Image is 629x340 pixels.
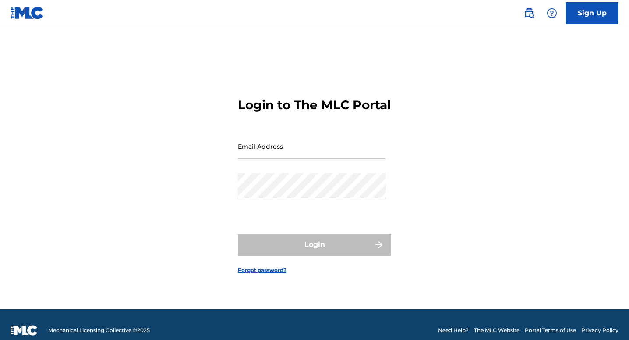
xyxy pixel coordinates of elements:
a: Privacy Policy [581,326,618,334]
img: MLC Logo [11,7,44,19]
a: Public Search [520,4,538,22]
div: Help [543,4,561,22]
a: Sign Up [566,2,618,24]
img: search [524,8,534,18]
span: Mechanical Licensing Collective © 2025 [48,326,150,334]
img: help [547,8,557,18]
a: Forgot password? [238,266,286,274]
h3: Login to The MLC Portal [238,97,391,113]
img: logo [11,325,38,336]
a: Need Help? [438,326,469,334]
a: The MLC Website [474,326,519,334]
a: Portal Terms of Use [525,326,576,334]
